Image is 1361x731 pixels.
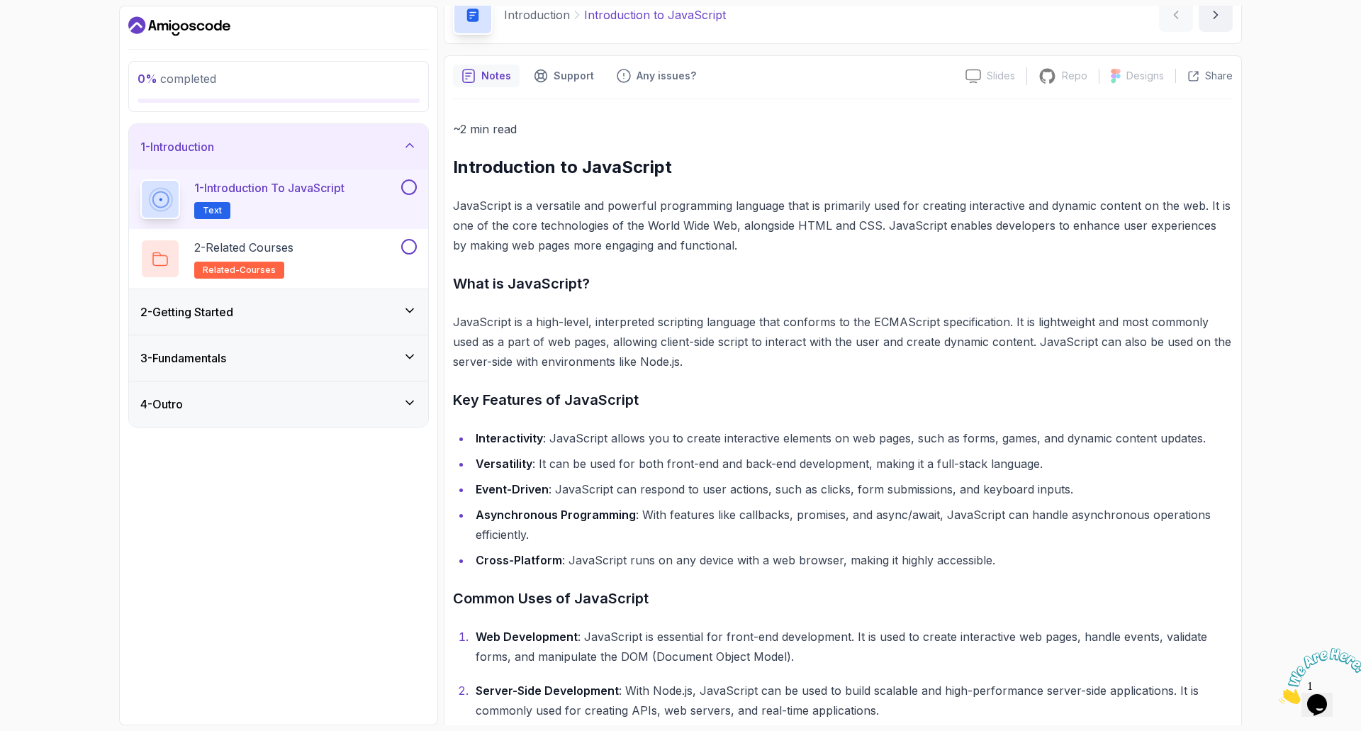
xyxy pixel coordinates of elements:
[987,69,1015,83] p: Slides
[471,550,1233,570] li: : JavaScript runs on any device with a web browser, making it highly accessible.
[584,6,726,23] p: Introduction to JavaScript
[637,69,696,83] p: Any issues?
[1175,69,1233,83] button: Share
[476,553,562,567] strong: Cross-Platform
[453,196,1233,255] p: JavaScript is a versatile and powerful programming language that is primarily used for creating i...
[129,381,428,427] button: 4-Outro
[453,272,1233,295] h3: What is JavaScript?
[471,454,1233,474] li: : It can be used for both front-end and back-end development, making it a full-stack language.
[138,72,216,86] span: completed
[129,289,428,335] button: 2-Getting Started
[608,65,705,87] button: Feedback button
[476,482,549,496] strong: Event-Driven
[453,119,1233,139] p: ~2 min read
[140,350,226,367] h3: 3 - Fundamentals
[1062,69,1087,83] p: Repo
[525,65,603,87] button: Support button
[476,431,543,445] strong: Interactivity
[138,72,157,86] span: 0 %
[128,15,230,38] a: Dashboard
[476,683,619,698] strong: Server-Side Development
[1126,69,1164,83] p: Designs
[129,335,428,381] button: 3-Fundamentals
[140,303,233,320] h3: 2 - Getting Started
[453,312,1233,372] p: JavaScript is a high-level, interpreted scripting language that conforms to the ECMAScript specif...
[453,65,520,87] button: notes button
[453,389,1233,411] h3: Key Features of JavaScript
[471,428,1233,448] li: : JavaScript allows you to create interactive elements on web pages, such as forms, games, and dy...
[504,6,570,23] p: Introduction
[140,396,183,413] h3: 4 - Outro
[471,479,1233,499] li: : JavaScript can respond to user actions, such as clicks, form submissions, and keyboard inputs.
[203,264,276,276] span: related-courses
[476,627,1233,666] p: : JavaScript is essential for front-end development. It is used to create interactive web pages, ...
[129,124,428,169] button: 1-Introduction
[140,179,417,219] button: 1-Introduction to JavaScriptText
[194,239,293,256] p: 2 - Related Courses
[6,6,11,18] span: 1
[476,457,532,471] strong: Versatility
[203,205,222,216] span: Text
[481,69,511,83] p: Notes
[194,179,345,196] p: 1 - Introduction to JavaScript
[471,505,1233,545] li: : With features like callbacks, promises, and async/await, JavaScript can handle asynchronous ope...
[1273,642,1361,710] iframe: chat widget
[453,587,1233,610] h3: Common Uses of JavaScript
[476,681,1233,720] p: : With Node.js, JavaScript can be used to build scalable and high-performance server-side applica...
[554,69,594,83] p: Support
[140,239,417,279] button: 2-Related Coursesrelated-courses
[140,138,214,155] h3: 1 - Introduction
[476,508,636,522] strong: Asynchronous Programming
[1205,69,1233,83] p: Share
[453,156,1233,179] h2: Introduction to JavaScript
[476,630,578,644] strong: Web Development
[6,6,94,62] img: Chat attention grabber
